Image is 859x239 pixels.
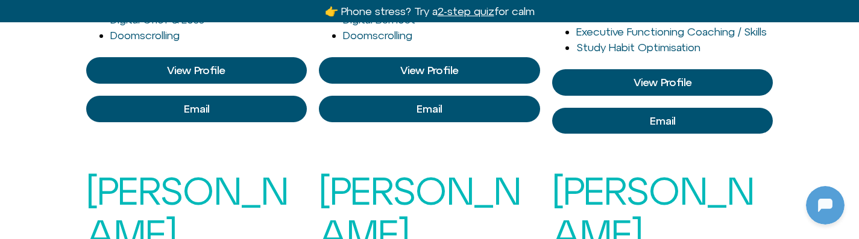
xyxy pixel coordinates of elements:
a: View Profile of Blair Wexler-Singer [86,96,307,122]
span: Email [184,103,209,115]
a: View Profile of Cleo Haber [319,96,540,122]
iframe: Botpress [806,186,845,225]
span: View Profile [634,76,692,88]
span: View Profile [167,64,225,76]
u: 2-step quiz [438,5,494,17]
a: View Profile of Craig Selinger [552,69,773,96]
span: View Profile [400,64,459,76]
a: View Profile of Craig Selinger [552,108,773,134]
a: View Profile of Blair Wexler-Singer [86,57,307,84]
a: View Profile of Cleo Haber [319,57,540,84]
span: Email [650,115,675,127]
a: Doomscrolling [343,29,412,42]
a: 👉 Phone stress? Try a2-step quizfor calm [325,5,535,17]
a: Doomscrolling [110,29,180,42]
a: Study Habit Optimisation [576,41,700,54]
a: Executive Functioning Coaching / Skills [576,25,767,38]
span: Email [417,103,442,115]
